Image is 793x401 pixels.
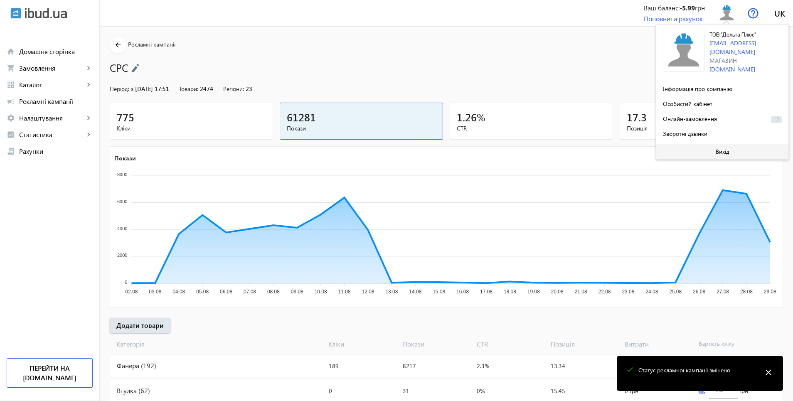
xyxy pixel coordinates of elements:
button: Зворотні дзвінки [660,125,785,140]
span: Онлайн-замовлення [663,115,717,123]
tspan: 11.08 [338,289,351,295]
span: 15.45 [551,387,565,395]
tspan: 26.08 [693,289,705,295]
mat-icon: keyboard_arrow_right [84,130,93,139]
tspan: 25.08 [669,289,682,295]
tspan: 08.08 [267,289,280,295]
span: Вартість кліку [695,339,769,349]
span: ТОВ "Дельта Плюс" [709,32,756,38]
button: Додати товари [110,318,170,333]
tspan: 23.08 [622,289,634,295]
span: Покази [287,124,436,133]
tspan: 24.08 [645,289,658,295]
tspan: 16.08 [456,289,469,295]
span: 31 [403,387,409,395]
mat-icon: check [624,364,635,375]
tspan: 29.08 [764,289,776,295]
span: CTR [457,124,606,133]
tspan: 12.08 [362,289,374,295]
tspan: 02.08 [125,289,138,295]
tspan: 0 [125,280,127,285]
tspan: 20.08 [551,289,564,295]
tspan: 8000 [117,172,127,177]
span: Інформація про компанію [663,85,732,93]
span: Рекламні кампанії [128,40,175,48]
tspan: 19.08 [527,289,540,295]
span: 17.3 [627,110,647,124]
tspan: 28.08 [740,289,753,295]
span: Статистика [19,130,84,139]
tspan: 09.08 [291,289,303,295]
mat-icon: close [762,366,775,379]
a: [DOMAIN_NAME] [709,65,755,73]
a: Поповнити рахунок [644,14,703,23]
div: Магазин [709,56,785,65]
mat-icon: settings [7,114,15,122]
tspan: 04.08 [172,289,185,295]
img: user.svg [717,4,736,22]
span: uk [774,8,785,18]
span: 775 [117,110,134,124]
span: 2.3% [477,362,489,370]
tspan: 03.08 [149,289,161,295]
span: 2474 [200,85,213,93]
img: user.svg [663,30,704,71]
span: Товари: [179,85,198,93]
tspan: 18.08 [504,289,516,295]
mat-icon: receipt_long [7,147,15,155]
span: Покази [399,339,473,349]
div: Ваш баланс: грн [644,3,705,12]
mat-icon: shopping_cart [7,64,15,72]
tspan: 14.08 [409,289,421,295]
span: 189 [329,362,339,370]
span: Каталог [19,81,84,89]
tspan: 21.08 [575,289,587,295]
mat-icon: keyboard_arrow_right [84,114,93,122]
button: Особистий кабінет [660,96,785,111]
span: Додати товари [116,321,164,330]
span: Кліки [117,124,266,133]
span: Рахунки [19,147,93,155]
span: % [477,110,485,124]
button: Інформація про компанію [660,81,785,96]
span: 0% [477,387,485,395]
tspan: 15.08 [433,289,445,295]
mat-icon: keyboard_arrow_right [84,81,93,89]
tspan: 07.08 [244,289,256,295]
span: Рекламні кампанії [19,97,93,106]
span: Вихід [716,148,729,155]
span: CTR [473,339,547,349]
span: Особистий кабінет [663,100,712,108]
mat-icon: campaign [7,97,15,106]
tspan: 4000 [117,226,127,231]
span: 12 [771,116,782,123]
span: [DATE] 17:51 [135,85,169,93]
span: Позиція [627,124,776,133]
b: -5.99 [680,3,695,12]
a: [EMAIL_ADDRESS][DOMAIN_NAME] [709,39,756,56]
tspan: 13.08 [385,289,398,295]
span: 13.34 [551,362,565,370]
span: Замовлення [19,64,84,72]
h1: СРС [110,60,730,75]
span: Період: з [110,85,133,93]
img: ibud.svg [10,8,21,19]
span: Витрати [621,339,695,349]
tspan: 6000 [117,199,127,204]
mat-icon: grid_view [7,81,15,89]
button: Онлайн-замовлення12 [660,111,785,125]
mat-icon: keyboard_arrow_right [84,64,93,72]
tspan: 22.08 [598,289,611,295]
span: Регіони: [223,85,244,93]
span: 0 [329,387,332,395]
mat-icon: arrow_back [113,40,123,50]
span: Категорія [110,339,325,349]
p: Статус рекламної кампанії змінено [638,366,757,374]
img: help.svg [748,8,759,19]
mat-icon: home [7,47,15,56]
tspan: 2000 [117,253,127,258]
tspan: 10.08 [315,289,327,295]
tspan: 05.08 [196,289,209,295]
span: Кліки [325,339,399,349]
span: 1.26 [457,110,477,124]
